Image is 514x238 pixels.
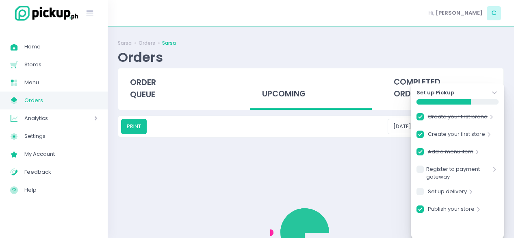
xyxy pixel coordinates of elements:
[428,9,434,17] span: Hi,
[24,167,98,177] span: Feedback
[250,68,371,110] div: upcoming
[130,77,156,100] span: order queue
[416,89,454,97] strong: Set up Pickup
[487,6,501,20] span: C
[24,41,98,52] span: Home
[24,113,71,124] span: Analytics
[118,49,163,65] div: Orders
[10,4,79,22] img: logo
[428,205,475,216] a: Publish your store
[428,148,473,159] a: Add a menu item
[24,77,98,88] span: Menu
[428,188,467,199] a: Set up delivery
[428,130,485,141] a: Create your first store
[139,39,155,47] a: Orders
[436,9,483,17] span: [PERSON_NAME]
[24,59,98,70] span: Stores
[428,113,488,124] a: Create your first brand
[162,39,176,47] a: Sarsa
[24,131,98,142] span: Settings
[24,95,98,106] span: Orders
[24,149,98,159] span: My Account
[24,185,98,195] span: Help
[382,68,503,108] div: completed orders
[121,119,147,134] button: PRINT
[118,39,132,47] a: Sarsa
[426,165,490,181] a: Register to payment gateway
